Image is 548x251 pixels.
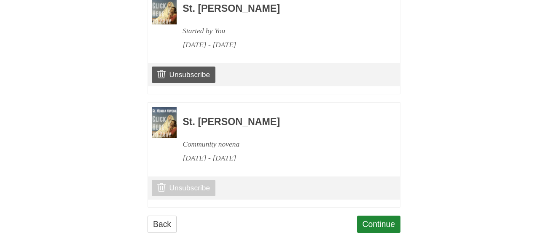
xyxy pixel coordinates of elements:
a: Continue [357,216,401,233]
h3: St. [PERSON_NAME] [183,117,377,128]
a: Back [148,216,177,233]
a: Unsubscribe [152,67,215,83]
div: [DATE] - [DATE] [183,38,377,52]
div: Community novena [183,137,377,151]
img: Novena image [152,107,177,138]
div: Started by You [183,24,377,38]
a: Unsubscribe [152,180,215,196]
div: [DATE] - [DATE] [183,151,377,165]
h3: St. [PERSON_NAME] [183,3,377,14]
